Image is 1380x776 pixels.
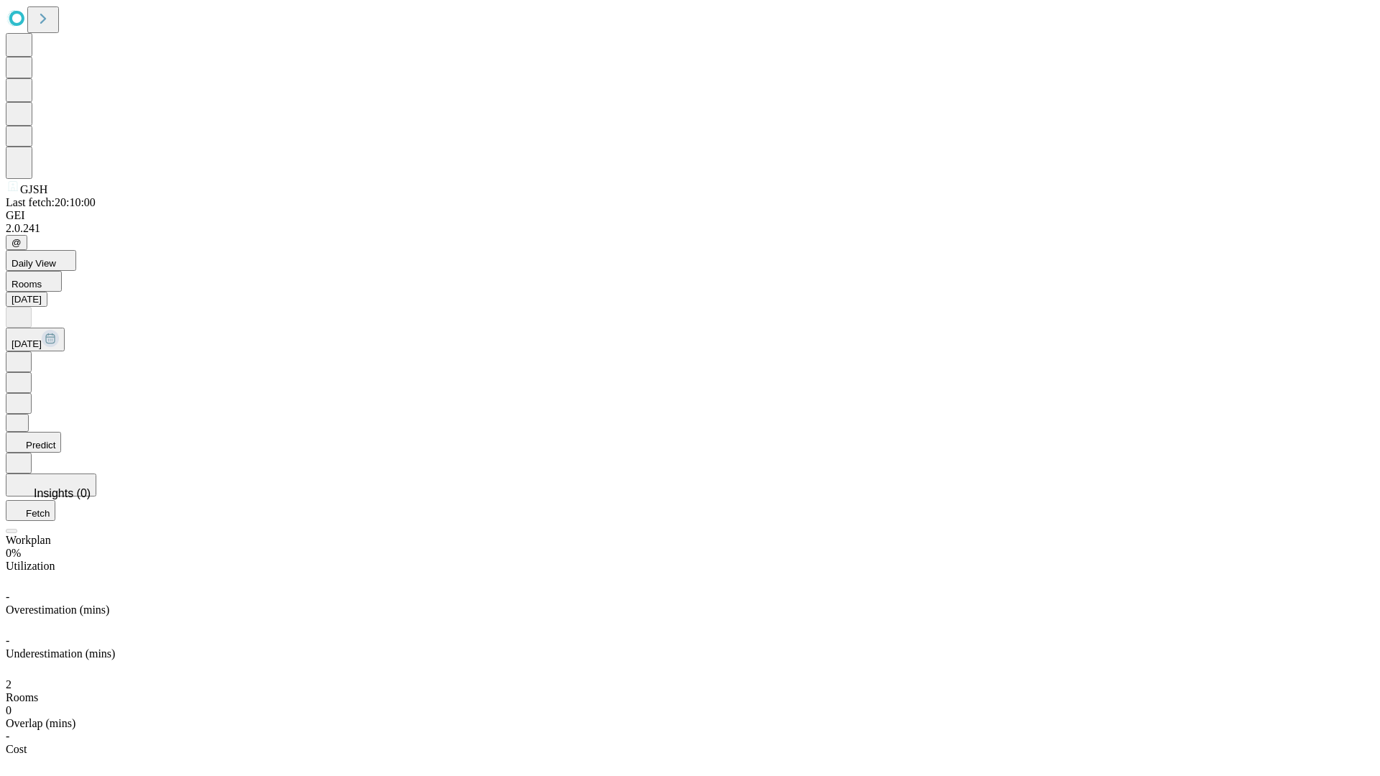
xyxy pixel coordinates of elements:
[6,647,115,660] span: Underestimation (mins)
[6,691,38,703] span: Rooms
[11,338,42,349] span: [DATE]
[6,604,109,616] span: Overestimation (mins)
[6,591,9,603] span: -
[11,237,22,248] span: @
[6,250,76,271] button: Daily View
[6,271,62,292] button: Rooms
[6,235,27,250] button: @
[34,487,91,499] span: Insights (0)
[6,209,1374,222] div: GEI
[6,730,9,742] span: -
[6,292,47,307] button: [DATE]
[6,500,55,521] button: Fetch
[6,547,21,559] span: 0%
[6,328,65,351] button: [DATE]
[11,279,42,290] span: Rooms
[6,717,75,729] span: Overlap (mins)
[6,634,9,647] span: -
[11,258,56,269] span: Daily View
[6,432,61,453] button: Predict
[20,183,47,195] span: GJSH
[6,534,51,546] span: Workplan
[6,560,55,572] span: Utilization
[6,474,96,496] button: Insights (0)
[6,222,1374,235] div: 2.0.241
[6,678,11,690] span: 2
[6,743,27,755] span: Cost
[6,704,11,716] span: 0
[6,196,96,208] span: Last fetch: 20:10:00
